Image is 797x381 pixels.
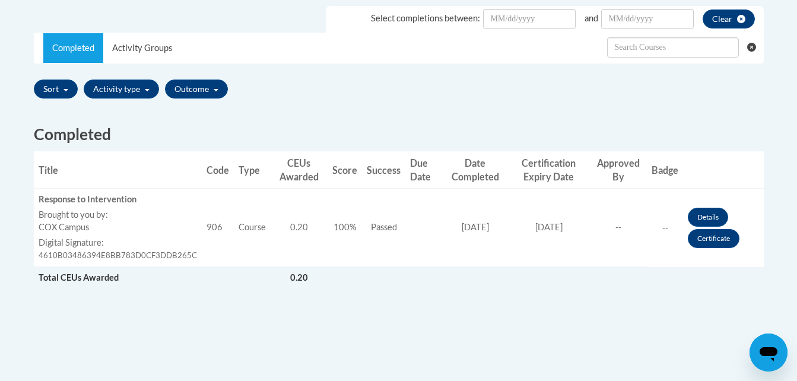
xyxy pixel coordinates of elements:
[483,9,576,29] input: Date Input
[39,193,197,206] div: Response to Intervention
[165,80,228,99] button: Outcome
[39,250,197,260] span: 4610B03486394E8BB783D0CF3DDB265C
[443,151,508,189] th: Date Completed
[362,151,405,189] th: Success
[647,151,683,189] th: Badge
[234,189,271,267] td: Course
[371,13,480,23] span: Select completions between:
[84,80,159,99] button: Activity type
[750,334,788,372] iframe: Button to launch messaging window
[271,151,328,189] th: CEUs Awarded
[34,123,764,145] h2: Completed
[39,272,119,282] span: Total CEUs Awarded
[103,33,181,63] a: Activity Groups
[508,151,590,189] th: Certification Expiry Date
[688,208,728,227] a: Details button
[34,80,78,99] button: Sort
[683,151,763,189] th: Actions
[585,13,598,23] span: and
[590,189,647,267] td: --
[275,221,323,234] div: 0.20
[39,209,197,221] label: Brought to you by:
[328,151,362,189] th: Score
[202,151,234,189] th: Code
[462,222,489,232] span: [DATE]
[202,189,234,267] td: 906
[39,222,89,232] span: COX Campus
[590,267,647,289] td: Actions
[234,151,271,189] th: Type
[703,9,755,28] button: clear
[747,33,763,62] button: Clear searching
[601,9,694,29] input: Date Input
[405,151,443,189] th: Due Date
[607,37,739,58] input: Search Withdrawn Transcripts
[590,151,647,189] th: Approved By
[271,267,328,289] td: 0.20
[39,237,197,249] label: Digital Signature:
[34,151,202,189] th: Title
[647,189,683,267] td: --
[362,189,405,267] td: Passed
[683,189,763,267] td: Actions
[535,222,563,232] span: [DATE]
[334,222,357,232] span: 100%
[688,229,739,248] a: Certificate
[43,33,103,63] a: Completed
